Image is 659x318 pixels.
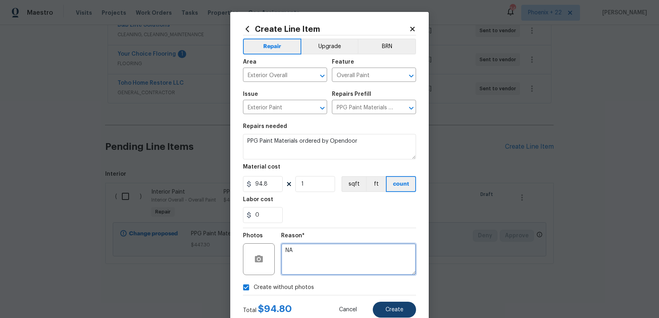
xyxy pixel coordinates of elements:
h5: Repairs needed [243,124,287,129]
button: Open [317,103,328,114]
h5: Feature [332,59,354,65]
button: Upgrade [301,39,358,54]
button: count [386,176,416,192]
button: ft [366,176,386,192]
textarea: PPG Paint Materials ordered by Opendoor [243,134,416,159]
span: $ 94.80 [258,304,292,314]
span: Create [385,307,403,313]
h5: Issue [243,91,258,97]
h5: Labor cost [243,197,273,202]
span: Cancel [339,307,357,313]
h5: Repairs Prefill [332,91,371,97]
h5: Reason* [281,233,304,238]
button: Open [317,70,328,81]
button: Repair [243,39,301,54]
textarea: NA [281,243,416,275]
button: Cancel [326,302,370,318]
button: Create [373,302,416,318]
button: sqft [341,176,366,192]
button: Open [406,70,417,81]
h5: Material cost [243,164,280,170]
h2: Create Line Item [243,25,409,33]
h5: Area [243,59,256,65]
button: BRN [358,39,416,54]
h5: Photos [243,233,263,238]
div: Total [243,305,292,314]
button: Open [406,103,417,114]
span: Create without photos [254,283,314,292]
